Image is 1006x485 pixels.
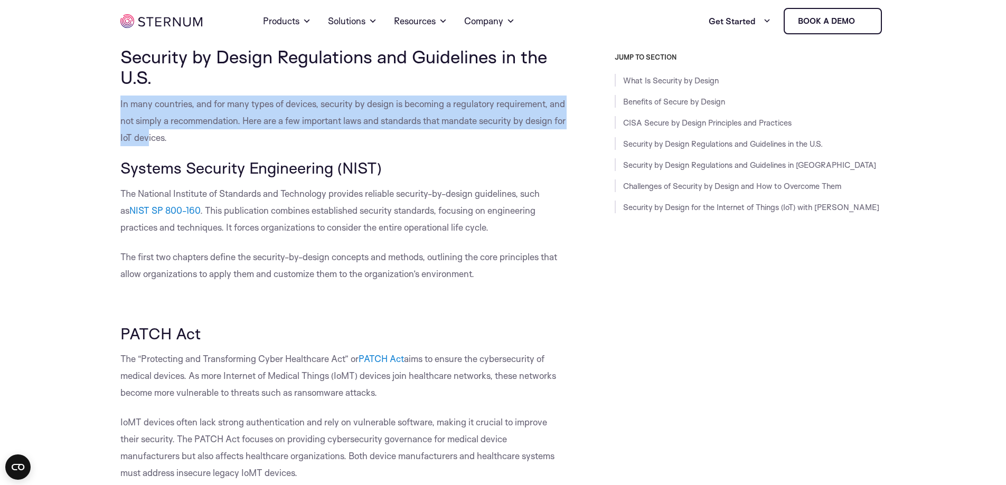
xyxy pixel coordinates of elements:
[623,181,841,191] a: Challenges of Security by Design and How to Overcome Them
[623,202,879,212] a: Security by Design for the Internet of Things (IoT) with [PERSON_NAME]
[120,353,556,398] span: aims to ensure the cybersecurity of medical devices. As more Internet of Medical Things (IoMT) de...
[709,11,771,32] a: Get Started
[120,416,554,478] span: IoMT devices often lack strong authentication and rely on vulnerable software, making it crucial ...
[120,45,547,88] span: Security by Design Regulations and Guidelines in the U.S.
[5,454,31,480] button: Open CMP widget
[120,158,382,177] span: Systems Security Engineering (NIST)
[328,2,377,40] a: Solutions
[263,2,311,40] a: Products
[120,353,359,364] span: The “Protecting and Transforming Cyber Healthcare Act” or
[615,53,886,61] h3: JUMP TO SECTION
[859,17,868,25] img: sternum iot
[120,14,202,28] img: sternum iot
[623,118,792,128] a: CISA Secure by Design Principles and Practices
[623,139,823,149] a: Security by Design Regulations and Guidelines in the U.S.
[120,251,557,279] span: The first two chapters define the security-by-design concepts and methods, outlining the core pri...
[623,160,876,170] a: Security by Design Regulations and Guidelines in [GEOGRAPHIC_DATA]
[784,8,882,34] a: Book a demo
[120,324,201,343] span: PATCH Act
[129,205,200,216] a: NIST SP 800-160
[623,97,725,107] a: Benefits of Secure by Design
[359,353,404,364] a: PATCH Act
[120,205,535,233] span: . This publication combines established security standards, focusing on engineering practices and...
[464,2,515,40] a: Company
[394,2,447,40] a: Resources
[623,75,719,85] a: What Is Security by Design
[120,188,540,216] span: The National Institute of Standards and Technology provides reliable security-by-design guideline...
[120,98,566,143] span: In many countries, and for many types of devices, security by design is becoming a regulatory req...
